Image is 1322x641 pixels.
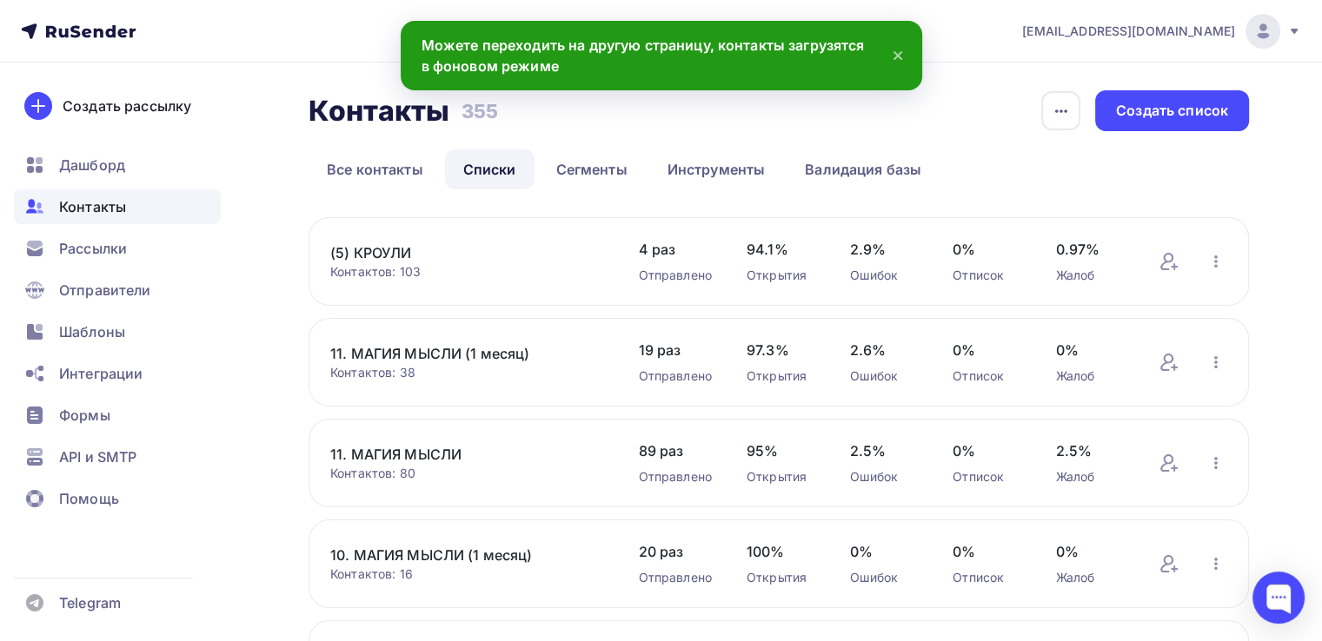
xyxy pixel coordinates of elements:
[850,468,919,486] div: Ошибок
[445,149,535,189] a: Списки
[747,541,815,562] span: 100%
[59,405,110,426] span: Формы
[747,239,815,260] span: 94.1%
[1116,101,1228,121] div: Создать список
[59,196,126,217] span: Контакты
[638,541,711,562] span: 20 раз
[1056,440,1125,461] span: 2.5%
[850,239,919,260] span: 2.9%
[747,367,815,385] div: Открытия
[850,541,919,562] span: 0%
[1056,367,1125,385] div: Жалоб
[638,569,711,586] div: Отправлено
[787,149,940,189] a: Валидация базы
[850,367,919,385] div: Ошибок
[850,267,919,284] div: Ошибок
[953,367,1021,385] div: Отписок
[59,321,125,342] span: Шаблоны
[638,239,711,260] span: 4 раз
[747,468,815,486] div: Открытия
[850,440,919,461] span: 2.5%
[14,314,221,349] a: Шаблоны
[1056,239,1125,260] span: 0.97%
[59,280,151,301] span: Отправители
[1056,468,1125,486] div: Жалоб
[747,569,815,586] div: Открытия
[14,398,221,433] a: Формы
[330,364,603,381] div: Контактов: 38
[747,340,815,360] span: 97.3%
[953,239,1021,260] span: 0%
[638,367,711,385] div: Отправлено
[309,94,449,129] h2: Контакты
[747,440,815,461] span: 95%
[638,340,711,360] span: 19 раз
[638,468,711,486] div: Отправлено
[330,263,603,281] div: Контактов: 103
[953,569,1021,586] div: Отписок
[1056,340,1125,360] span: 0%
[330,242,603,263] a: (5) КРОУЛИ
[638,440,711,461] span: 89 раз
[330,343,603,364] a: 11. МАГИЯ МЫСЛИ (1 месяц)
[850,569,919,586] div: Ошибок
[1022,23,1235,40] span: [EMAIL_ADDRESS][DOMAIN_NAME]
[1022,14,1301,49] a: [EMAIL_ADDRESS][DOMAIN_NAME]
[538,149,646,189] a: Сегменты
[59,592,121,613] span: Telegram
[1056,541,1125,562] span: 0%
[953,541,1021,562] span: 0%
[309,149,442,189] a: Все контакты
[1056,569,1125,586] div: Жалоб
[953,468,1021,486] div: Отписок
[59,238,127,259] span: Рассылки
[462,99,498,123] h3: 355
[953,340,1021,360] span: 0%
[59,155,125,175] span: Дашборд
[14,189,221,224] a: Контакты
[59,446,136,467] span: API и SMTP
[649,149,784,189] a: Инструменты
[59,363,143,384] span: Интеграции
[330,444,603,465] a: 11. МАГИЯ МЫСЛИ
[330,565,603,583] div: Контактов: 16
[59,488,119,509] span: Помощь
[953,440,1021,461] span: 0%
[953,267,1021,284] div: Отписок
[747,267,815,284] div: Открытия
[850,340,919,360] span: 2.6%
[330,545,603,565] a: 10. МАГИЯ МЫСЛИ (1 месяц)
[14,148,221,182] a: Дашборд
[14,273,221,307] a: Отправители
[14,231,221,266] a: Рассылки
[1056,267,1125,284] div: Жалоб
[330,465,603,482] div: Контактов: 80
[63,96,191,116] div: Создать рассылку
[638,267,711,284] div: Отправлено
